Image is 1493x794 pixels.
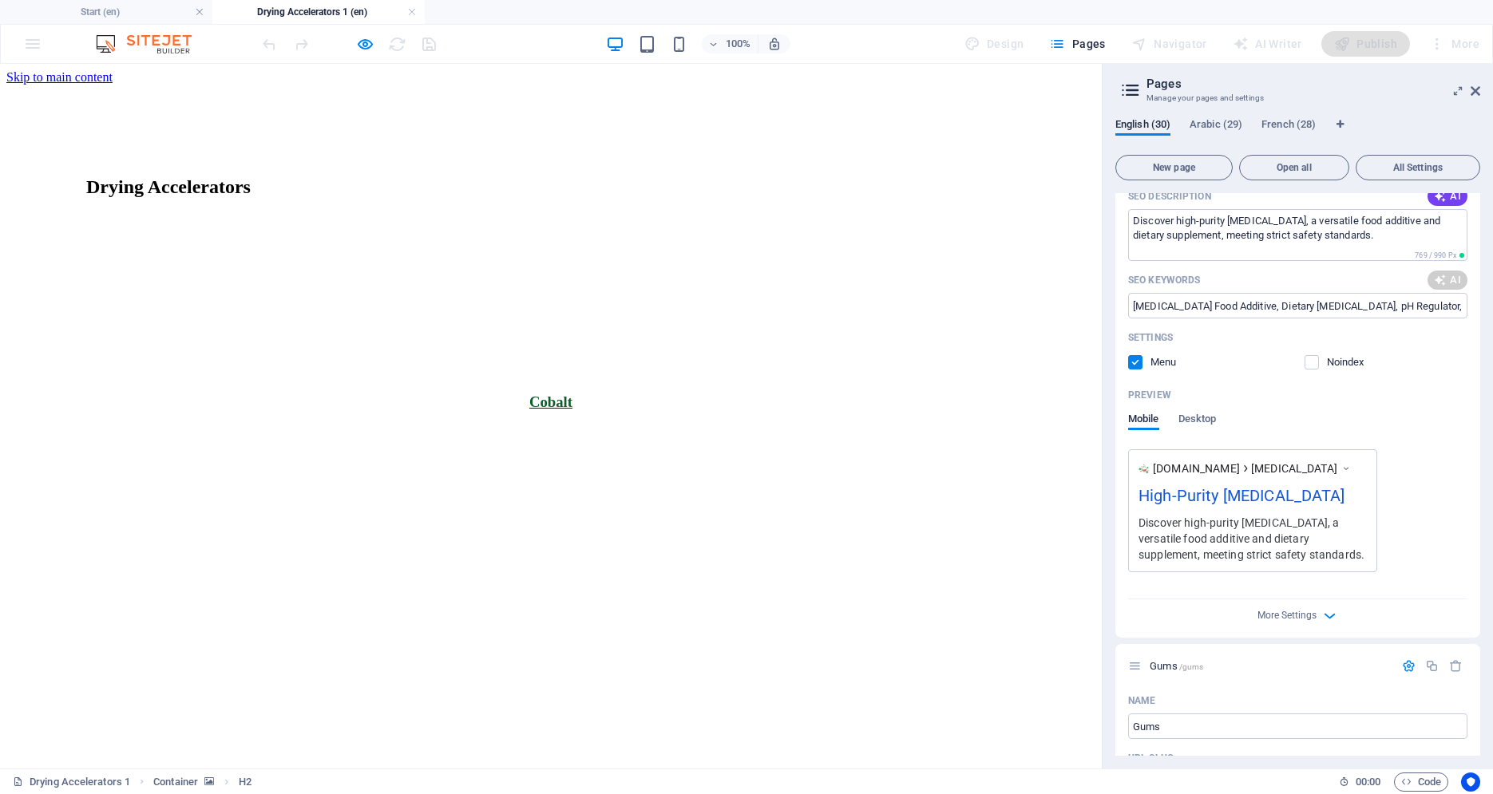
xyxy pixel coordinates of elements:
[1449,659,1463,673] div: Remove
[1178,409,1217,432] span: Desktop
[1428,187,1467,206] button: AI
[1128,409,1159,432] span: Mobile
[6,6,113,20] a: Skip to main content
[1128,752,1174,764] label: Last part of the URL for this page
[1401,772,1441,792] span: Code
[239,772,251,792] span: Click to select. Double-click to edit
[1179,662,1204,671] span: /gums
[1356,155,1480,180] button: All Settings
[726,34,751,53] h6: 100%
[1239,155,1349,180] button: Open all
[1123,163,1226,172] span: New page
[1128,209,1467,261] textarea: The text in search results and social media The text in search results and social media The text ...
[1115,115,1170,137] span: English (30)
[1128,413,1216,443] div: Preview
[1128,190,1211,203] label: The text in search results and social media
[1153,460,1240,476] span: [DOMAIN_NAME]
[1257,610,1317,621] span: More Settings
[1356,772,1380,792] span: 00 00
[1139,464,1149,474] img: LogoModernChemicalCOPY25-vE7QRRXPpt98GdpNUVVluw-W1ps9D9V7zdzNpFn9-FKFQ.png
[1251,460,1337,476] span: [MEDICAL_DATA]
[355,34,374,53] button: Click here to leave preview mode and continue editing
[1434,190,1461,203] span: AI
[1146,91,1448,105] h3: Manage your pages and settings
[1049,36,1105,52] span: Pages
[958,31,1031,57] div: Design (Ctrl+Alt+Y)
[153,772,251,792] nav: breadcrumb
[1146,77,1480,91] h2: Pages
[1415,251,1456,259] span: 769 / 990 Px
[1145,661,1394,671] div: Gums/gums
[1327,355,1379,369] p: Instruct search engines to exclude this page from search results.
[1115,155,1233,180] button: New page
[1461,772,1480,792] button: Usercentrics
[1043,31,1111,57] button: Pages
[1128,274,1200,286] p: SEO Keywords
[1139,514,1367,563] div: Discover high-purity [MEDICAL_DATA], a versatile food additive and dietary supplement, meeting st...
[767,37,782,51] i: On resize automatically adjust zoom level to fit chosen device.
[1190,115,1242,137] span: Arabic (29)
[1394,772,1448,792] button: Code
[1246,163,1342,172] span: Open all
[1139,484,1367,515] div: High-Purity [MEDICAL_DATA]
[1115,118,1480,148] div: Language Tabs
[13,772,130,792] a: Click to cancel selection. Double-click to open Pages
[92,34,212,53] img: Editor Logo
[1261,115,1316,137] span: French (28)
[1128,694,1155,707] p: Name
[1363,163,1473,172] span: All Settings
[1367,776,1369,788] span: :
[1150,355,1202,369] p: Define if you want this page to be shown in auto-generated navigation.
[1128,190,1211,203] p: SEO Description
[1289,606,1308,625] button: More Settings
[702,34,758,53] button: 100%
[1425,659,1439,673] div: Duplicate
[1128,752,1174,764] p: URL SLUG
[1150,660,1203,672] span: Click to open page
[1128,331,1173,344] p: Settings
[153,772,198,792] span: Click to select. Double-click to edit
[1339,772,1381,792] h6: Session time
[212,3,425,21] h4: Drying Accelerators 1 (en)
[1128,389,1171,401] p: Preview of your page in search results
[204,777,214,786] i: This element contains a background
